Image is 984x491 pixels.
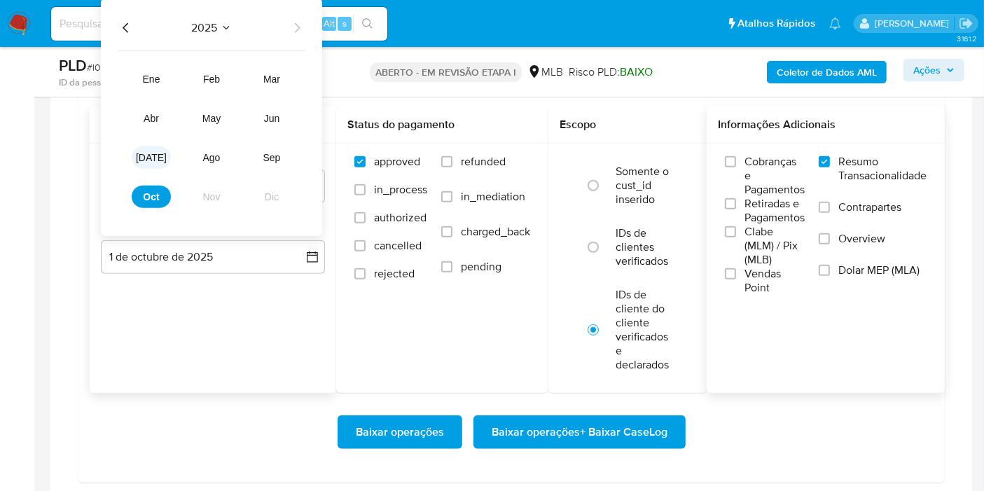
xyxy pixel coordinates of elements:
button: Coletor de Dados AML [767,61,887,83]
font: # [87,60,92,74]
font: BAIXO [620,64,653,80]
button: Ações [903,59,964,81]
font: Ações [913,59,941,81]
font: Alt [324,17,335,30]
font: [PERSON_NAME] [875,16,949,30]
font: MLB [541,64,563,79]
font: Risco PLD: [569,64,620,79]
font: Atalhos Rápidos [737,15,815,31]
a: Sair [959,16,973,31]
input: Pesquisar usuários ou casos... [51,15,387,33]
font: Coletor de Dados AML [777,61,877,83]
font: PLD [59,54,87,76]
button: ícone de pesquisa [353,14,382,34]
font: ID da pessoa [59,76,111,89]
font: s [342,17,347,30]
p: vitoria.caldeira@mercadolivre.com [875,17,954,30]
font: 3.161.2 [957,33,977,44]
a: Notificações [829,18,841,29]
font: I0bSbwhFGLSb0IkE9THv7JnJ [92,60,221,74]
font: ABERTO - EM REVISÃO ETAPA I [375,65,516,79]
